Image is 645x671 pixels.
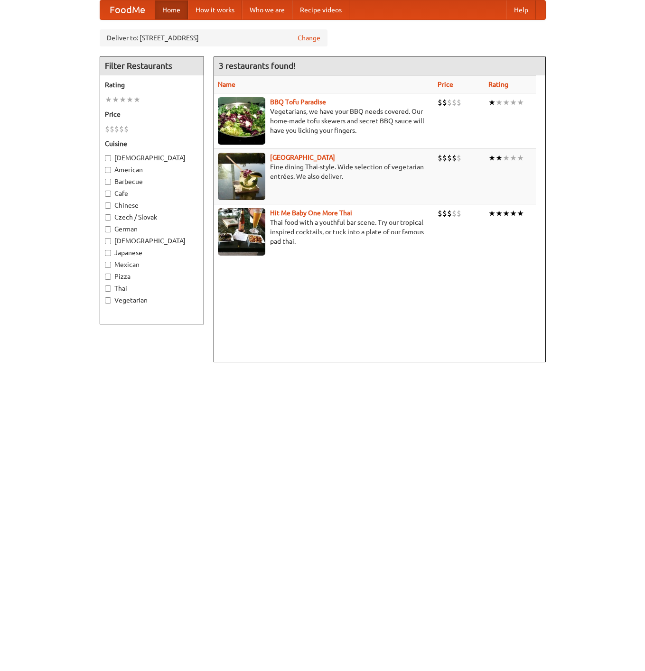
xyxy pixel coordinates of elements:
[105,189,199,198] label: Cafe
[105,80,199,90] h5: Rating
[218,81,235,88] a: Name
[105,165,199,175] label: American
[506,0,536,19] a: Help
[452,208,457,219] li: $
[105,139,199,148] h5: Cuisine
[495,153,503,163] li: ★
[119,94,126,105] li: ★
[510,97,517,108] li: ★
[155,0,188,19] a: Home
[218,218,430,246] p: Thai food with a youthful bar scene. Try our tropical inspired cocktails, or tuck into a plate of...
[188,0,242,19] a: How it works
[105,250,111,256] input: Japanese
[105,94,112,105] li: ★
[452,153,457,163] li: $
[112,94,119,105] li: ★
[105,284,199,293] label: Thai
[105,202,111,209] input: Chinese
[503,153,510,163] li: ★
[292,0,349,19] a: Recipe videos
[442,97,447,108] li: $
[105,110,199,119] h5: Price
[100,29,327,46] div: Deliver to: [STREET_ADDRESS]
[105,191,111,197] input: Cafe
[218,107,430,135] p: Vegetarians, we have your BBQ needs covered. Our home-made tofu skewers and secret BBQ sauce will...
[105,167,111,173] input: American
[270,154,335,161] a: [GEOGRAPHIC_DATA]
[510,208,517,219] li: ★
[452,97,457,108] li: $
[100,0,155,19] a: FoodMe
[298,33,320,43] a: Change
[510,153,517,163] li: ★
[126,94,133,105] li: ★
[124,124,129,134] li: $
[114,124,119,134] li: $
[105,179,111,185] input: Barbecue
[457,153,461,163] li: $
[105,297,111,303] input: Vegetarian
[105,248,199,257] label: Japanese
[442,153,447,163] li: $
[457,97,461,108] li: $
[105,295,199,305] label: Vegetarian
[270,209,352,217] a: Hit Me Baby One More Thai
[442,208,447,219] li: $
[105,214,111,221] input: Czech / Slovak
[495,97,503,108] li: ★
[133,94,140,105] li: ★
[503,208,510,219] li: ★
[100,56,204,75] h4: Filter Restaurants
[105,262,111,268] input: Mexican
[438,153,442,163] li: $
[105,285,111,292] input: Thai
[242,0,292,19] a: Who we are
[105,201,199,210] label: Chinese
[105,155,111,161] input: [DEMOGRAPHIC_DATA]
[119,124,124,134] li: $
[495,208,503,219] li: ★
[218,208,265,256] img: babythai.jpg
[110,124,114,134] li: $
[447,97,452,108] li: $
[438,208,442,219] li: $
[503,97,510,108] li: ★
[457,208,461,219] li: $
[105,238,111,244] input: [DEMOGRAPHIC_DATA]
[488,81,508,88] a: Rating
[218,162,430,181] p: Fine dining Thai-style. Wide selection of vegetarian entrées. We also deliver.
[218,153,265,200] img: satay.jpg
[105,260,199,269] label: Mexican
[105,226,111,232] input: German
[105,272,199,281] label: Pizza
[105,274,111,280] input: Pizza
[438,97,442,108] li: $
[488,97,495,108] li: ★
[105,212,199,222] label: Czech / Slovak
[488,153,495,163] li: ★
[219,61,296,70] ng-pluralize: 3 restaurants found!
[488,208,495,219] li: ★
[105,177,199,186] label: Barbecue
[270,98,326,106] a: BBQ Tofu Paradise
[438,81,453,88] a: Price
[105,153,199,163] label: [DEMOGRAPHIC_DATA]
[517,97,524,108] li: ★
[517,153,524,163] li: ★
[517,208,524,219] li: ★
[218,97,265,145] img: tofuparadise.jpg
[105,236,199,246] label: [DEMOGRAPHIC_DATA]
[105,124,110,134] li: $
[447,208,452,219] li: $
[105,224,199,234] label: German
[447,153,452,163] li: $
